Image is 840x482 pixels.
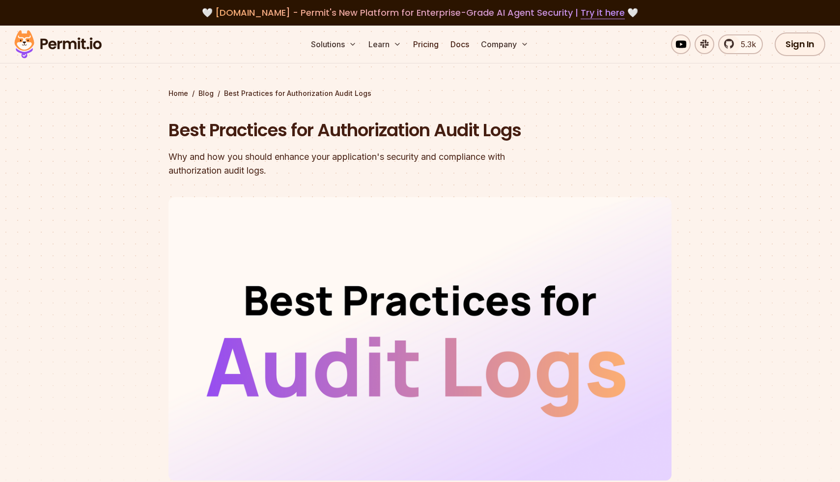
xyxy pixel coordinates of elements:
h1: Best Practices for Authorization Audit Logs [168,118,546,143]
a: Home [168,89,188,98]
button: Learn [364,34,405,54]
button: Company [477,34,532,54]
a: 5.3k [718,34,763,54]
span: [DOMAIN_NAME] - Permit's New Platform for Enterprise-Grade AI Agent Security | [215,6,625,19]
a: Docs [447,34,473,54]
button: Solutions [307,34,361,54]
a: Try it here [581,6,625,19]
img: Best Practices for Authorization Audit Logs [168,197,672,481]
div: Why and how you should enhance your application's security and compliance with authorization audi... [168,150,546,178]
a: Sign In [775,32,825,56]
div: 🤍 🤍 [24,6,816,20]
a: Pricing [409,34,443,54]
a: Blog [198,89,214,98]
img: Permit logo [10,28,106,61]
span: 5.3k [735,38,756,50]
div: / / [168,89,672,98]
